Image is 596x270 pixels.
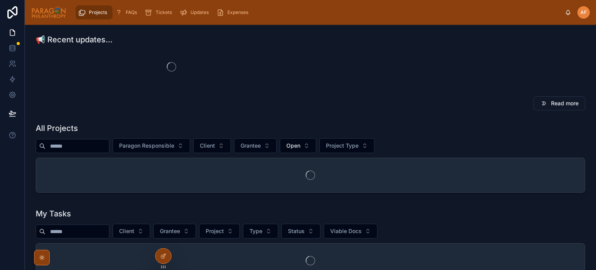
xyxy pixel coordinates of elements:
[234,138,277,153] button: Select Button
[319,138,374,153] button: Select Button
[227,9,248,16] span: Expenses
[36,208,71,219] h1: My Tasks
[249,227,262,235] span: Type
[193,138,231,153] button: Select Button
[191,9,209,16] span: Updates
[280,138,316,153] button: Select Button
[281,224,321,239] button: Select Button
[214,5,254,19] a: Expenses
[324,224,378,239] button: Select Button
[156,9,172,16] span: Tickets
[206,227,224,235] span: Project
[36,123,78,134] h1: All Projects
[119,142,174,150] span: Paragon Responsible
[243,224,278,239] button: Select Button
[580,9,587,16] span: AF
[177,5,214,19] a: Updates
[153,224,196,239] button: Select Button
[113,138,190,153] button: Select Button
[330,227,362,235] span: Viable Docs
[119,227,134,235] span: Client
[31,6,66,19] img: App logo
[160,227,180,235] span: Grantee
[551,99,579,107] span: Read more
[36,34,113,45] h1: 📢 Recent updates...
[142,5,177,19] a: Tickets
[126,9,137,16] span: FAQs
[89,9,107,16] span: Projects
[286,142,300,150] span: Open
[534,96,585,110] button: Read more
[326,142,359,150] span: Project Type
[288,227,305,235] span: Status
[113,224,150,239] button: Select Button
[199,224,240,239] button: Select Button
[113,5,142,19] a: FAQs
[200,142,215,150] span: Client
[73,4,565,21] div: scrollable content
[241,142,261,150] span: Grantee
[76,5,113,19] a: Projects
